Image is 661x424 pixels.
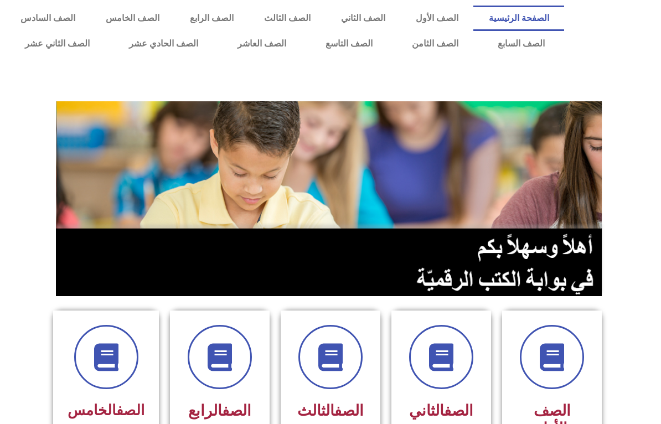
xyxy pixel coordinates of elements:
span: الثاني [409,402,473,420]
a: الصف الأول [400,6,473,31]
a: الصف [334,402,364,420]
a: الصف العاشر [218,31,306,56]
a: الصف الثامن [393,31,478,56]
a: الصف التاسع [306,31,393,56]
a: الصف السادس [6,6,91,31]
a: الصف الحادي عشر [110,31,218,56]
span: الرابع [188,402,251,420]
span: الخامس [68,402,144,418]
a: الصف الثاني [326,6,401,31]
a: الصف الثاني عشر [6,31,110,56]
span: الثالث [297,402,364,420]
a: الصف الثالث [249,6,326,31]
a: الصف [222,402,251,420]
a: الصف [116,402,144,418]
a: الصف [444,402,473,420]
a: الصفحة الرئيسية [473,6,564,31]
a: الصف الخامس [91,6,175,31]
a: الصف السابع [478,31,564,56]
a: الصف الرابع [175,6,249,31]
